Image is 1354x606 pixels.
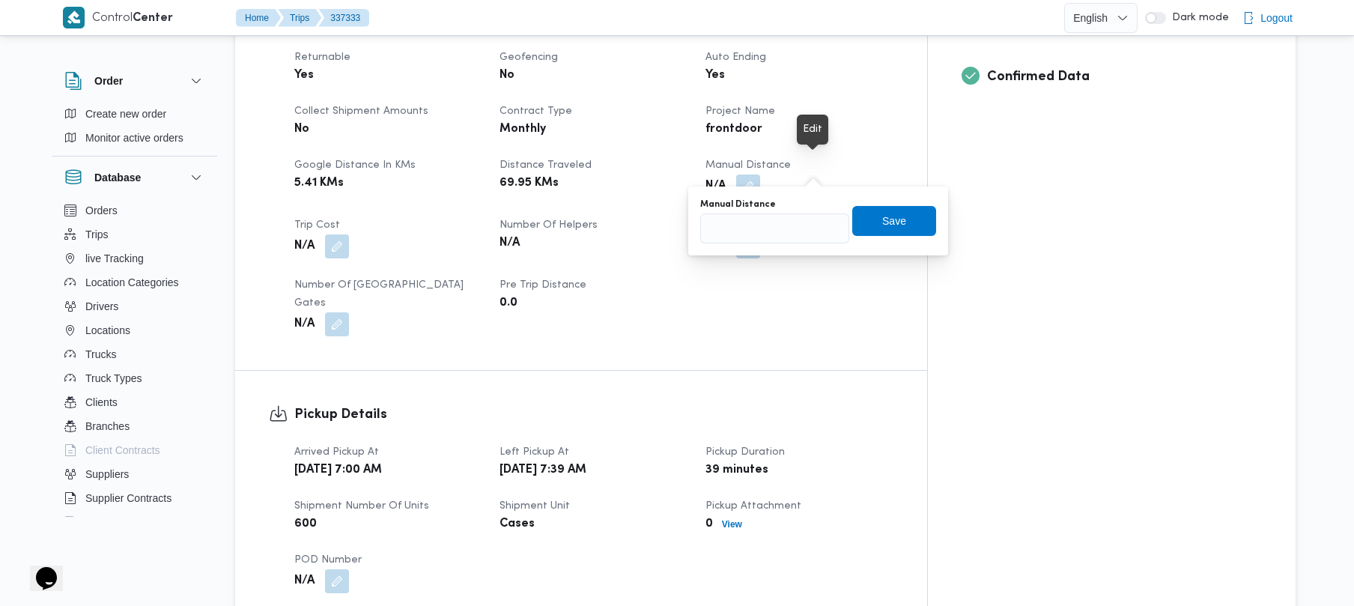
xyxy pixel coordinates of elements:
[500,175,559,193] b: 69.95 KMs
[85,273,179,291] span: Location Categories
[294,404,893,425] h3: Pickup Details
[85,202,118,219] span: Orders
[85,393,118,411] span: Clients
[85,321,130,339] span: Locations
[1166,12,1229,24] span: Dark mode
[500,220,598,230] span: Number of Helpers
[58,318,211,342] button: Locations
[58,294,211,318] button: Drivers
[85,513,123,531] span: Devices
[85,489,171,507] span: Supplier Contracts
[58,390,211,414] button: Clients
[15,546,63,591] iframe: chat widget
[94,72,123,90] h3: Order
[85,105,166,123] span: Create new order
[500,515,535,533] b: Cases
[294,461,382,479] b: [DATE] 7:00 AM
[705,461,768,479] b: 39 minutes
[58,414,211,438] button: Branches
[700,199,776,210] label: Manual Distance
[500,447,569,457] span: Left Pickup At
[294,237,315,255] b: N/A
[705,178,726,196] b: N/A
[58,510,211,534] button: Devices
[85,465,129,483] span: Suppliers
[85,417,130,435] span: Branches
[500,294,517,312] b: 0.0
[294,555,362,565] span: POD Number
[58,486,211,510] button: Supplier Contracts
[85,345,116,363] span: Trucks
[852,206,936,236] button: Save
[294,52,350,62] span: Returnable
[58,462,211,486] button: Suppliers
[94,169,141,187] h3: Database
[1236,3,1299,33] button: Logout
[294,220,340,230] span: Trip Cost
[705,501,801,511] span: Pickup Attachment
[722,519,742,530] b: View
[705,160,791,170] span: Manual Distance
[58,199,211,222] button: Orders
[294,315,315,333] b: N/A
[85,297,118,315] span: Drivers
[278,9,321,27] button: Trips
[500,501,570,511] span: Shipment Unit
[58,102,211,126] button: Create new order
[705,67,725,85] b: Yes
[58,246,211,270] button: live Tracking
[882,212,906,230] span: Save
[294,515,317,533] b: 600
[58,126,211,150] button: Monitor active orders
[705,447,785,457] span: Pickup Duration
[500,67,514,85] b: No
[236,9,281,27] button: Home
[705,106,775,116] span: Project Name
[64,72,205,90] button: Order
[705,121,762,139] b: frontdoor
[1260,9,1293,27] span: Logout
[58,438,211,462] button: Client Contracts
[318,9,369,27] button: 337333
[716,515,748,533] button: View
[85,225,109,243] span: Trips
[500,160,592,170] span: Distance Traveled
[294,280,464,308] span: Number of [GEOGRAPHIC_DATA] Gates
[294,67,314,85] b: Yes
[500,121,546,139] b: Monthly
[133,13,173,24] b: Center
[987,67,1262,87] h3: Confirmed Data
[500,52,558,62] span: Geofencing
[58,342,211,366] button: Trucks
[294,106,428,116] span: Collect Shipment Amounts
[85,129,183,147] span: Monitor active orders
[294,160,416,170] span: Google distance in KMs
[85,369,142,387] span: Truck Types
[500,280,586,290] span: Pre Trip Distance
[52,199,217,523] div: Database
[705,515,713,533] b: 0
[58,270,211,294] button: Location Categories
[803,121,822,139] div: Edit
[500,234,520,252] b: N/A
[58,366,211,390] button: Truck Types
[52,102,217,156] div: Order
[85,441,160,459] span: Client Contracts
[500,106,572,116] span: Contract Type
[63,7,85,28] img: X8yXhbKr1z7QwAAAABJRU5ErkJggg==
[294,121,309,139] b: No
[294,175,344,193] b: 5.41 KMs
[294,501,429,511] span: Shipment Number of Units
[294,572,315,590] b: N/A
[58,222,211,246] button: Trips
[500,461,586,479] b: [DATE] 7:39 AM
[85,249,144,267] span: live Tracking
[64,169,205,187] button: Database
[705,52,766,62] span: Auto Ending
[294,447,379,457] span: Arrived Pickup At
